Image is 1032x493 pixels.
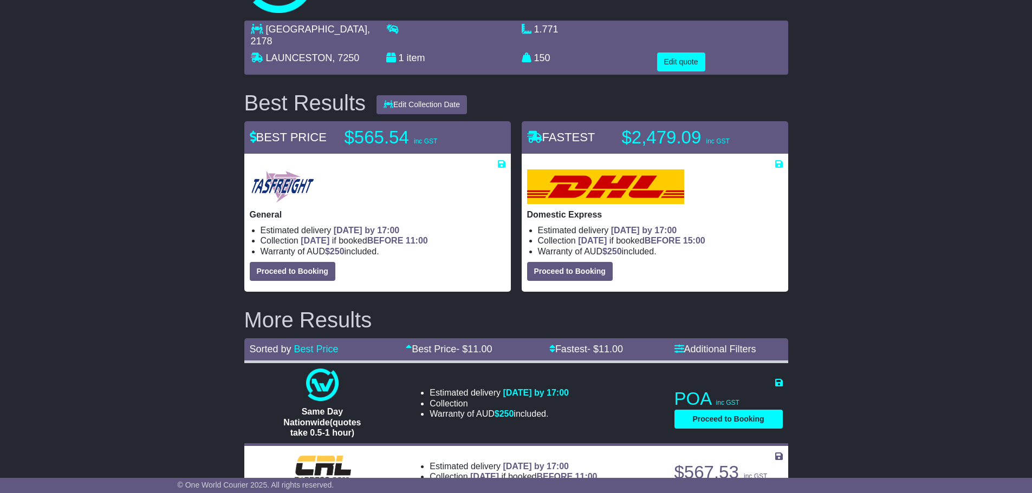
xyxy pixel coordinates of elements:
img: DHL: Domestic Express [527,169,684,204]
div: Best Results [239,91,372,115]
span: BEFORE [645,236,681,245]
span: 11.00 [468,344,492,354]
span: 11:00 [575,472,598,481]
span: 250 [330,247,345,256]
span: 11.00 [599,344,623,354]
span: , 7250 [332,52,359,63]
h2: More Results [244,308,788,332]
span: [DATE] [578,236,607,245]
span: $ [325,247,345,256]
a: Best Price [294,344,339,354]
span: [DATE] by 17:00 [503,462,569,471]
li: Estimated delivery [430,387,569,398]
span: [DATE] by 17:00 [611,226,677,235]
span: © One World Courier 2025. All rights reserved. [178,481,334,489]
p: $2,479.09 [622,127,757,148]
span: 1 [399,52,404,63]
span: if booked [578,236,705,245]
span: FASTEST [527,130,595,144]
a: Fastest- $11.00 [549,344,623,354]
p: General [250,209,505,220]
li: Warranty of AUD included. [538,246,783,257]
span: [DATE] by 17:00 [334,226,400,235]
img: Tasfreight: General [250,169,315,204]
span: $ [495,409,514,418]
button: Proceed to Booking [250,262,335,281]
span: Sorted by [250,344,291,354]
p: POA [674,388,783,410]
a: Best Price- $11.00 [406,344,492,354]
img: One World Courier: Same Day Nationwide(quotes take 0.5-1 hour) [306,369,339,401]
a: Additional Filters [674,344,756,354]
li: Collection [430,398,569,409]
span: if booked [301,236,427,245]
span: [DATE] [470,472,499,481]
span: inc GST [716,399,739,406]
span: [DATE] by 17:00 [503,388,569,397]
button: Edit quote [657,52,705,71]
li: Estimated delivery [261,225,505,235]
li: Collection [538,235,783,246]
span: [DATE] [301,236,329,245]
li: Estimated delivery [538,225,783,235]
span: BEFORE [536,472,573,481]
span: [GEOGRAPHIC_DATA] [266,24,367,35]
p: $567.53 [674,462,783,483]
span: LAUNCESTON [266,52,333,63]
span: 15:00 [683,236,705,245]
li: Warranty of AUD included. [261,246,505,257]
span: 11:00 [406,236,428,245]
span: Same Day Nationwide(quotes take 0.5-1 hour) [283,407,361,437]
button: Proceed to Booking [674,410,783,429]
span: 250 [499,409,514,418]
p: $565.54 [345,127,480,148]
span: BEFORE [367,236,404,245]
span: if booked [470,472,597,481]
span: 1.771 [534,24,559,35]
span: inc GST [706,137,729,145]
span: - $ [587,344,623,354]
button: Edit Collection Date [377,95,467,114]
span: , 2178 [251,24,370,47]
li: Collection [430,471,597,482]
span: $ [602,247,622,256]
span: item [407,52,425,63]
span: - $ [456,344,492,354]
span: inc GST [414,137,437,145]
li: Collection [261,235,505,246]
span: 250 [607,247,622,256]
span: BEST PRICE [250,130,327,144]
span: 150 [534,52,550,63]
img: CRL: General [287,452,358,485]
button: Proceed to Booking [527,262,613,281]
p: Domestic Express [527,209,783,220]
li: Estimated delivery [430,461,597,471]
li: Warranty of AUD included. [430,409,569,419]
span: inc GST [744,472,767,480]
